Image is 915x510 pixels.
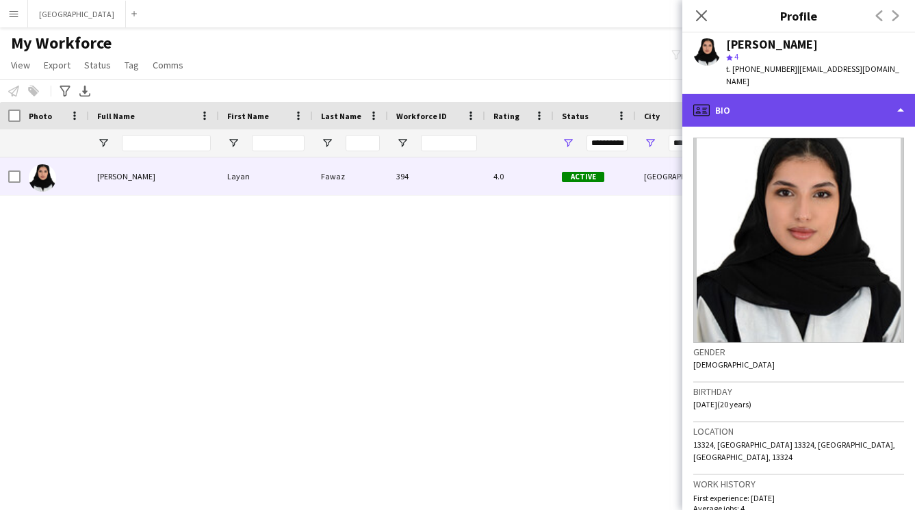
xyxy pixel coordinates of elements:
[693,439,895,462] span: 13324, [GEOGRAPHIC_DATA] 13324, [GEOGRAPHIC_DATA], [GEOGRAPHIC_DATA], 13324
[693,385,904,398] h3: Birthday
[147,56,189,74] a: Comms
[11,33,112,53] span: My Workforce
[726,64,899,86] span: | [EMAIL_ADDRESS][DOMAIN_NAME]
[693,493,904,503] p: First experience: [DATE]
[252,135,305,151] input: First Name Filter Input
[562,137,574,149] button: Open Filter Menu
[734,51,738,62] span: 4
[726,38,818,51] div: [PERSON_NAME]
[644,137,656,149] button: Open Filter Menu
[119,56,144,74] a: Tag
[313,157,388,195] div: Fawaz
[562,172,604,182] span: Active
[682,94,915,127] div: Bio
[636,157,718,195] div: [GEOGRAPHIC_DATA]
[388,157,485,195] div: 394
[79,56,116,74] a: Status
[562,111,589,121] span: Status
[97,171,155,181] span: [PERSON_NAME]
[97,111,135,121] span: Full Name
[125,59,139,71] span: Tag
[693,478,904,490] h3: Work history
[693,138,904,343] img: Crew avatar or photo
[153,59,183,71] span: Comms
[321,111,361,121] span: Last Name
[682,7,915,25] h3: Profile
[693,359,775,370] span: [DEMOGRAPHIC_DATA]
[693,399,751,409] span: [DATE] (20 years)
[644,111,660,121] span: City
[122,135,211,151] input: Full Name Filter Input
[421,135,477,151] input: Workforce ID Filter Input
[227,111,269,121] span: First Name
[29,164,56,192] img: Layan Fawaz
[77,83,93,99] app-action-btn: Export XLSX
[227,137,240,149] button: Open Filter Menu
[44,59,70,71] span: Export
[11,59,30,71] span: View
[493,111,519,121] span: Rating
[346,135,380,151] input: Last Name Filter Input
[726,64,797,74] span: t. [PHONE_NUMBER]
[29,111,52,121] span: Photo
[396,137,409,149] button: Open Filter Menu
[693,346,904,358] h3: Gender
[219,157,313,195] div: Layan
[28,1,126,27] button: [GEOGRAPHIC_DATA]
[84,59,111,71] span: Status
[321,137,333,149] button: Open Filter Menu
[5,56,36,74] a: View
[97,137,109,149] button: Open Filter Menu
[38,56,76,74] a: Export
[57,83,73,99] app-action-btn: Advanced filters
[485,157,554,195] div: 4.0
[693,425,904,437] h3: Location
[396,111,447,121] span: Workforce ID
